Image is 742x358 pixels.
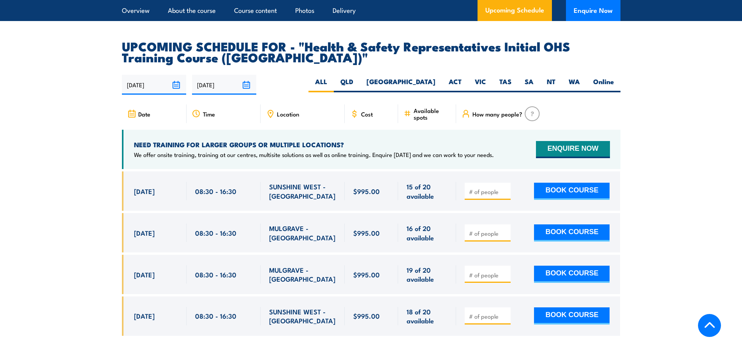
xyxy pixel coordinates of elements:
h4: NEED TRAINING FOR LARGER GROUPS OR MULTIPLE LOCATIONS? [134,140,494,149]
button: BOOK COURSE [534,224,610,242]
label: [GEOGRAPHIC_DATA] [360,77,442,92]
p: We offer onsite training, training at our centres, multisite solutions as well as online training... [134,151,494,159]
span: [DATE] [134,187,155,196]
button: BOOK COURSE [534,307,610,324]
input: # of people [469,188,508,196]
span: 08:30 - 16:30 [195,228,236,237]
span: 19 of 20 available [407,265,448,284]
span: Date [138,111,150,117]
h2: UPCOMING SCHEDULE FOR - "Health & Safety Representatives Initial OHS Training Course ([GEOGRAPHIC... [122,41,620,62]
span: $995.00 [353,187,380,196]
span: [DATE] [134,270,155,279]
span: 15 of 20 available [407,182,448,200]
label: ALL [308,77,334,92]
span: SUNSHINE WEST - [GEOGRAPHIC_DATA] [269,307,336,325]
span: 18 of 20 available [407,307,448,325]
input: # of people [469,229,508,237]
label: NT [540,77,562,92]
button: ENQUIRE NOW [536,141,610,158]
label: VIC [468,77,493,92]
span: 08:30 - 16:30 [195,270,236,279]
label: SA [518,77,540,92]
input: # of people [469,312,508,320]
span: Cost [361,111,373,117]
label: TAS [493,77,518,92]
span: How many people? [472,111,522,117]
span: [DATE] [134,311,155,320]
input: # of people [469,271,508,279]
span: SUNSHINE WEST - [GEOGRAPHIC_DATA] [269,182,336,200]
span: Time [203,111,215,117]
span: 08:30 - 16:30 [195,311,236,320]
span: $995.00 [353,228,380,237]
span: 08:30 - 16:30 [195,187,236,196]
input: To date [192,75,256,95]
span: MULGRAVE - [GEOGRAPHIC_DATA] [269,265,336,284]
span: Location [277,111,299,117]
span: $995.00 [353,270,380,279]
input: From date [122,75,186,95]
span: Available spots [414,107,451,120]
span: 16 of 20 available [407,224,448,242]
label: ACT [442,77,468,92]
span: [DATE] [134,228,155,237]
span: MULGRAVE - [GEOGRAPHIC_DATA] [269,224,336,242]
label: Online [587,77,620,92]
button: BOOK COURSE [534,183,610,200]
label: QLD [334,77,360,92]
span: $995.00 [353,311,380,320]
button: BOOK COURSE [534,266,610,283]
label: WA [562,77,587,92]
